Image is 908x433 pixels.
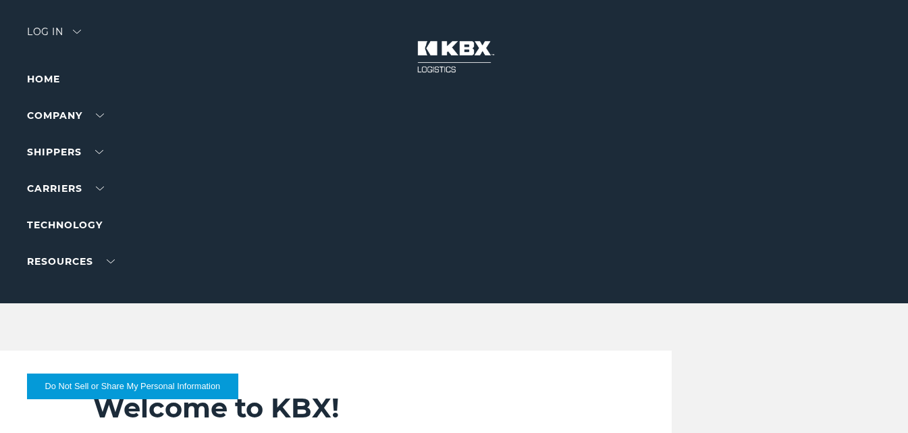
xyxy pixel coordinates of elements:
iframe: Chat Widget [840,368,908,433]
a: Home [27,73,60,85]
div: Log in [27,27,81,47]
a: RESOURCES [27,255,115,268]
a: Company [27,109,104,122]
a: Carriers [27,182,104,195]
img: arrow [73,30,81,34]
a: Technology [27,219,103,231]
h2: Welcome to KBX! [93,391,583,425]
a: SHIPPERS [27,146,103,158]
img: kbx logo [404,27,505,86]
button: Do Not Sell or Share My Personal Information [27,374,238,399]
